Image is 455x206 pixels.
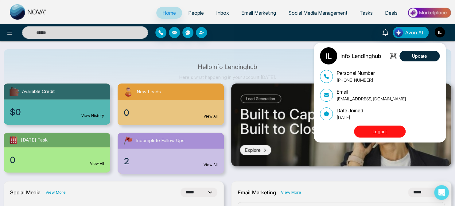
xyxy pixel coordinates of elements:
[354,126,406,138] button: Logout
[336,95,406,102] p: [EMAIL_ADDRESS][DOMAIN_NAME]
[336,107,363,114] p: Date Joined
[340,52,381,60] p: Info Lendinghub
[336,69,375,77] p: Personal Number
[336,77,375,83] p: [PHONE_NUMBER]
[336,88,406,95] p: Email
[434,185,449,200] div: Open Intercom Messenger
[336,114,363,121] p: [DATE]
[399,51,440,61] button: Update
